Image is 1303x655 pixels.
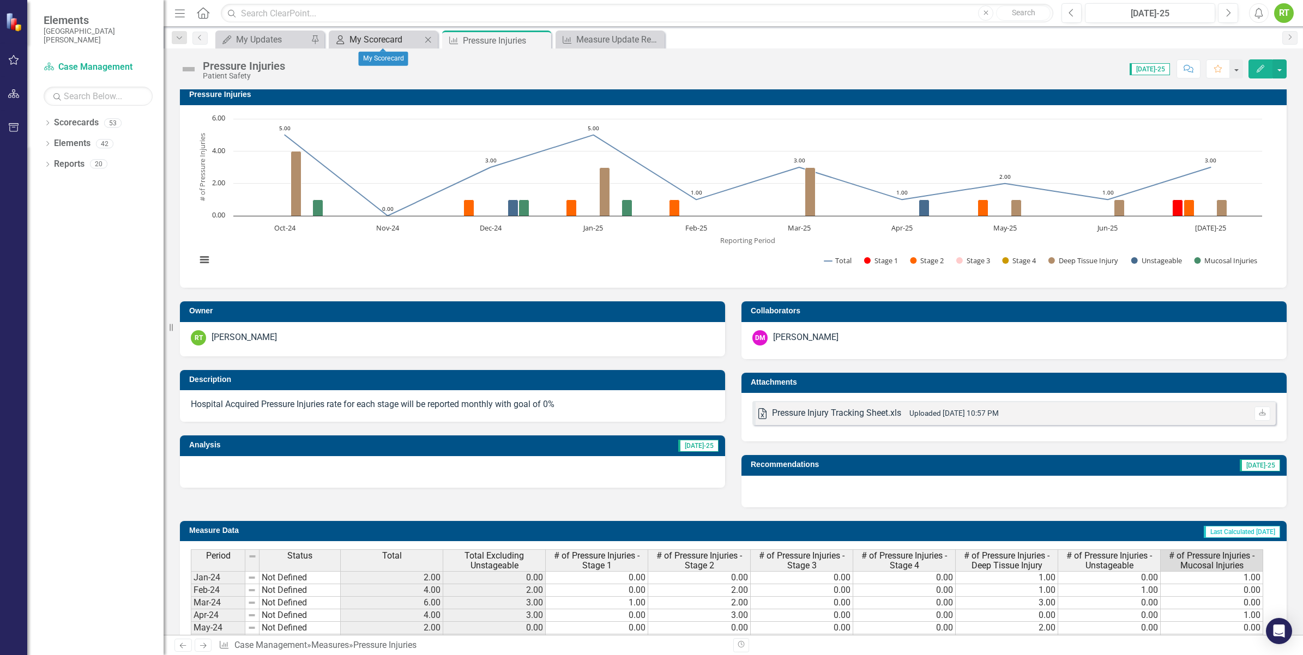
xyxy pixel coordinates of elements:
td: 1.00 [546,597,648,609]
path: Jan-25, 1. Mucosal Injuries. [622,200,632,216]
td: 3.00 [648,609,751,622]
h3: Analysis [189,441,418,449]
div: [DATE]-25 [1089,7,1211,20]
text: 2.00 [212,178,225,187]
td: 0.00 [751,609,853,622]
td: 4.00 [341,609,443,622]
a: Elements [54,137,91,150]
td: 3.00 [443,597,546,609]
td: Jun-24 [191,634,245,647]
text: Apr-25 [891,223,913,233]
text: 5.00 [279,124,291,132]
td: 0.00 [751,597,853,609]
path: Jan-25, 3. Deep Tissue Injury. [600,168,610,216]
path: Jul-25, 1. Stage 1. [1173,200,1183,216]
text: Nov-24 [376,223,400,233]
path: Jan-25, 1. Stage 2. [566,200,577,216]
path: Apr-25, 1. Unstageable. [919,200,930,216]
span: # of Pressure Injuries - Deep Tissue Injury [958,551,1055,570]
span: # of Pressure Injuries - Stage 1 [548,551,646,570]
td: 0.00 [853,571,956,584]
div: My Updates [236,33,308,46]
small: [GEOGRAPHIC_DATA][PERSON_NAME] [44,27,153,45]
div: [PERSON_NAME] [773,331,838,344]
h3: Collaborators [751,307,1281,315]
p: Hospital Acquired Pressure Injuries rate for each stage will be reported monthly with goal of 0% [191,398,714,411]
text: 6.00 [212,113,225,123]
span: # of Pressure Injuries - Stage 2 [650,551,748,570]
td: 0.00 [443,622,546,634]
text: 0.00 [212,210,225,220]
small: Uploaded [DATE] 10:57 PM [909,409,999,417]
text: May-25 [993,223,1017,233]
div: Pressure Injury Tracking Sheet.xls [772,407,901,420]
text: 3.00 [794,156,805,164]
td: 4.00 [341,584,443,597]
input: Search Below... [44,87,153,106]
td: 0.00 [648,622,751,634]
text: 0.00 [382,205,394,213]
text: 3.00 [485,156,497,164]
span: # of Pressure Injuries - Unstageable [1060,551,1158,570]
path: Oct-24, 1. Mucosal Injuries. [313,200,323,216]
span: # of Pressure Injuries - Stage 4 [855,551,953,570]
td: 0.00 [751,622,853,634]
td: Not Defined [260,571,341,584]
td: Jan-24 [191,571,245,584]
a: My Scorecard [331,33,421,46]
td: 1.00 [1058,584,1161,597]
div: Pressure Injuries [203,60,285,72]
td: 0.00 [1161,634,1263,647]
path: Jul-25, 1. Stage 2. [1184,200,1195,216]
path: Dec-24, 1. Mucosal Injuries. [519,200,529,216]
h3: Recommendations [751,460,1081,469]
td: 0.00 [1058,622,1161,634]
div: DM [752,330,768,345]
img: 8DAGhfEEPCf229AAAAAElFTkSuQmCC [248,573,256,582]
td: 0.00 [546,584,648,597]
td: 1.00 [751,634,853,647]
a: Case Management [44,61,153,74]
td: 2.00 [341,571,443,584]
text: Reporting Period [720,235,775,245]
td: Mar-24 [191,597,245,609]
td: 0.00 [853,634,956,647]
div: Open Intercom Messenger [1266,618,1292,644]
button: Show Unstageable [1131,256,1183,265]
span: [DATE]-25 [1130,63,1170,75]
path: Dec-24, 1. Stage 2. [464,200,474,216]
td: 2.00 [648,584,751,597]
span: Total Excluding Unstageable [445,551,543,570]
td: 1.00 [443,634,546,647]
text: Mar-25 [788,223,811,233]
g: Stage 1, series 2 of 8. Bar series with 10 bars. [249,200,1183,216]
div: [PERSON_NAME] [212,331,277,344]
path: Jul-25, 1. Deep Tissue Injury. [1217,200,1227,216]
td: 0.00 [648,571,751,584]
td: 0.00 [546,634,648,647]
text: 5.00 [588,124,599,132]
img: ClearPoint Strategy [4,11,25,32]
h3: Owner [189,307,720,315]
button: View chart menu, Chart [197,252,212,268]
td: 0.00 [1161,597,1263,609]
h3: Measure Data [189,526,616,535]
a: Scorecards [54,117,99,129]
button: Show Stage 2 [910,256,944,265]
text: Feb-25 [685,223,707,233]
g: Mucosal Injuries, series 8 of 8. Bar series with 10 bars. [313,200,1248,216]
a: Reports [54,158,85,171]
td: 1.00 [1161,609,1263,622]
span: Status [287,551,312,561]
path: May-25, 1. Stage 2. [978,200,988,216]
span: Elements [44,14,153,27]
td: 0.00 [546,571,648,584]
text: 1.00 [1102,189,1114,196]
path: Jun-25, 1. Deep Tissue Injury. [1114,200,1125,216]
a: Case Management [234,640,307,650]
td: 0.00 [443,571,546,584]
div: Measure Update Report [576,33,662,46]
td: 2.00 [443,584,546,597]
td: 0.00 [853,597,956,609]
span: Total [382,551,402,561]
